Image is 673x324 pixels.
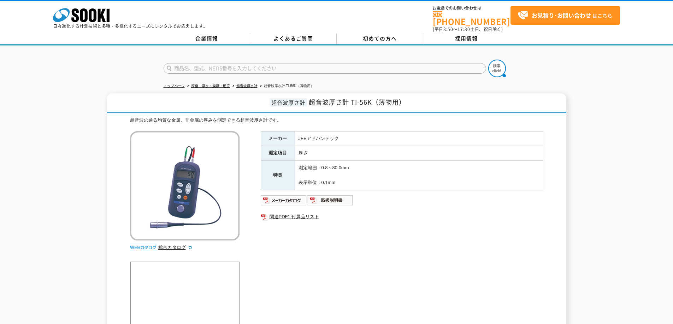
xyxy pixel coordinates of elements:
img: btn_search.png [488,60,506,77]
p: 日々進化する計測技術と多種・多様化するニーズにレンタルでお応えします。 [53,24,208,28]
span: 超音波厚さ計 TI-56K（薄物用） [309,97,406,107]
a: 関連PDF1 付属品リスト [261,212,543,221]
a: お見積り･お問い合わせはこちら [510,6,620,25]
a: 採用情報 [423,33,510,44]
a: 総合カタログ [158,245,193,250]
span: お電話でのお問い合わせは [433,6,510,10]
span: 超音波厚さ計 [270,98,307,106]
a: 取扱説明書 [307,199,353,204]
span: 8:50 [443,26,453,32]
span: (平日 ～ 土日、祝日除く) [433,26,503,32]
span: はこちら [518,10,612,21]
td: 厚さ [295,146,543,161]
a: トップページ [164,84,185,88]
a: 企業情報 [164,33,250,44]
img: webカタログ [130,244,157,251]
img: メーカーカタログ [261,195,307,206]
strong: お見積り･お問い合わせ [532,11,591,19]
input: 商品名、型式、NETIS番号を入力してください [164,63,486,74]
div: 超音波の通る均質な金属、非金属の厚みを測定できる超音波厚さ計です。 [130,117,543,124]
img: 超音波厚さ計 TI-56K（薄物用） [130,131,240,240]
img: 取扱説明書 [307,195,353,206]
a: よくあるご質問 [250,33,337,44]
li: 超音波厚さ計 TI-56K（薄物用） [259,82,314,90]
th: メーカー [261,131,295,146]
a: 探傷・厚さ・膜厚・硬度 [191,84,230,88]
span: 17:30 [457,26,470,32]
a: [PHONE_NUMBER] [433,11,510,25]
th: 特長 [261,161,295,190]
span: 初めての方へ [363,35,397,42]
a: メーカーカタログ [261,199,307,204]
a: 超音波厚さ計 [236,84,258,88]
td: 測定範囲：0.8～80.0mm 表示単位：0.1mm [295,161,543,190]
td: JFEアドバンテック [295,131,543,146]
a: 初めての方へ [337,33,423,44]
th: 測定項目 [261,146,295,161]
